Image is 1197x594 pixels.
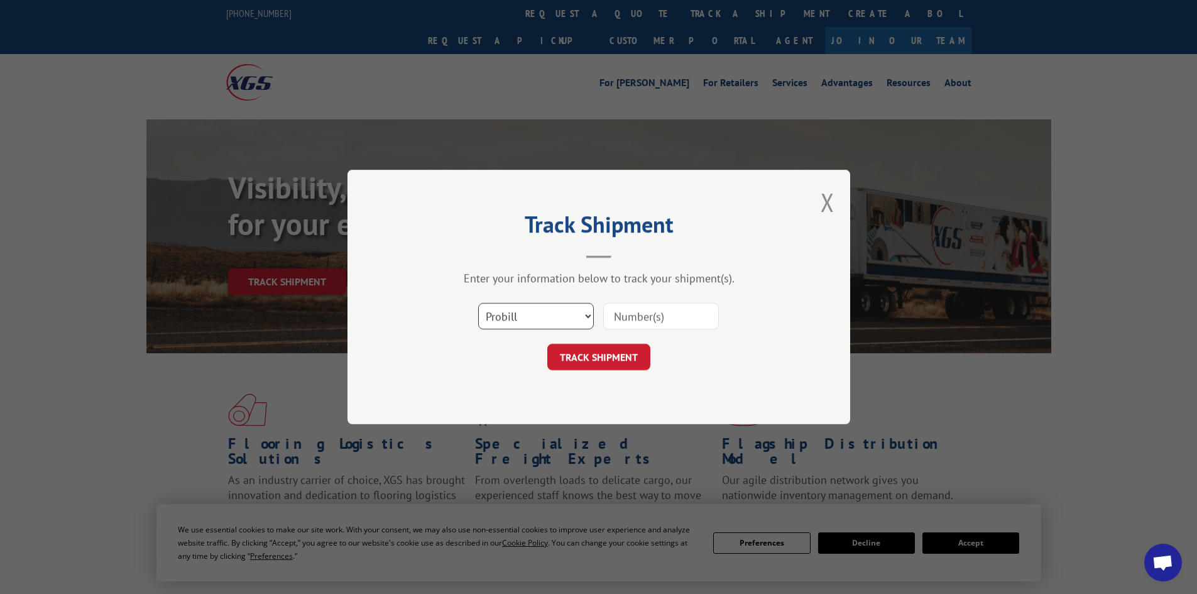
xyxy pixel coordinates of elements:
div: Enter your information below to track your shipment(s). [410,271,787,285]
div: Open chat [1144,544,1182,581]
button: Close modal [821,185,834,219]
h2: Track Shipment [410,216,787,239]
button: TRACK SHIPMENT [547,344,650,370]
input: Number(s) [603,303,719,329]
